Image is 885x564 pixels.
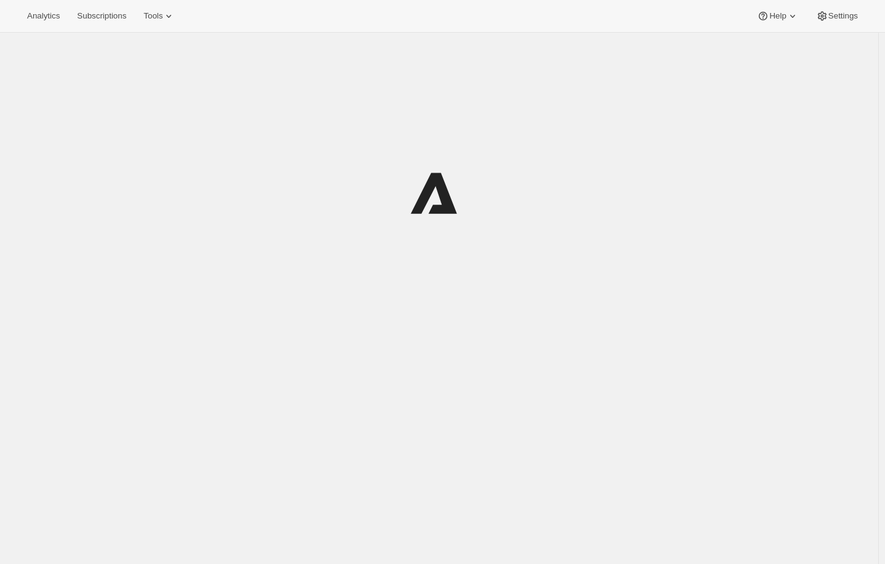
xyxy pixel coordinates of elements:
span: Settings [828,11,858,21]
button: Settings [809,7,865,25]
span: Help [769,11,786,21]
span: Tools [143,11,163,21]
span: Analytics [27,11,60,21]
button: Help [750,7,806,25]
button: Analytics [20,7,67,25]
button: Subscriptions [70,7,134,25]
button: Tools [136,7,182,25]
span: Subscriptions [77,11,126,21]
